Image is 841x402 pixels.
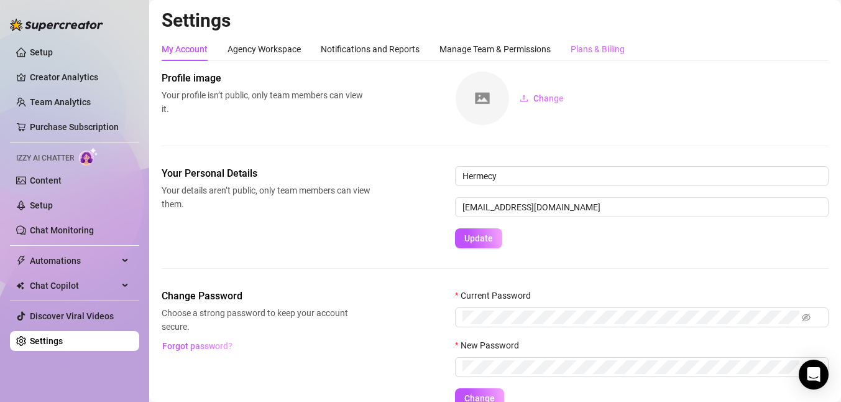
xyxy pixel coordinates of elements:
[162,184,370,211] span: Your details aren’t public, only team members can view them.
[533,93,564,103] span: Change
[162,42,208,56] div: My Account
[162,88,370,116] span: Your profile isn’t public, only team members can view it.
[455,197,829,217] input: Enter new email
[30,97,91,107] a: Team Analytics
[10,19,103,31] img: logo-BBDzfeDw.svg
[16,256,26,266] span: thunderbolt
[16,152,74,164] span: Izzy AI Chatter
[321,42,420,56] div: Notifications and Reports
[456,72,509,125] img: square-placeholder.png
[162,289,370,304] span: Change Password
[455,339,527,352] label: New Password
[30,200,53,210] a: Setup
[162,336,232,356] button: Forgot password?
[439,42,551,56] div: Manage Team & Permissions
[30,67,129,87] a: Creator Analytics
[30,276,118,296] span: Chat Copilot
[510,88,574,108] button: Change
[802,313,811,322] span: eye-invisible
[162,166,370,181] span: Your Personal Details
[30,311,114,321] a: Discover Viral Videos
[162,71,370,86] span: Profile image
[571,42,625,56] div: Plans & Billing
[30,175,62,185] a: Content
[30,122,119,132] a: Purchase Subscription
[30,251,118,271] span: Automations
[79,147,98,166] img: AI Chatter
[30,47,53,57] a: Setup
[464,233,493,243] span: Update
[462,360,799,374] input: New Password
[162,9,829,32] h2: Settings
[30,225,94,235] a: Chat Monitoring
[455,228,502,248] button: Update
[227,42,301,56] div: Agency Workspace
[462,311,799,324] input: Current Password
[799,360,829,390] div: Open Intercom Messenger
[162,306,370,334] span: Choose a strong password to keep your account secure.
[455,289,539,302] label: Current Password
[520,94,528,103] span: upload
[162,341,232,351] span: Forgot password?
[16,281,24,290] img: Chat Copilot
[30,336,63,346] a: Settings
[455,166,829,186] input: Enter name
